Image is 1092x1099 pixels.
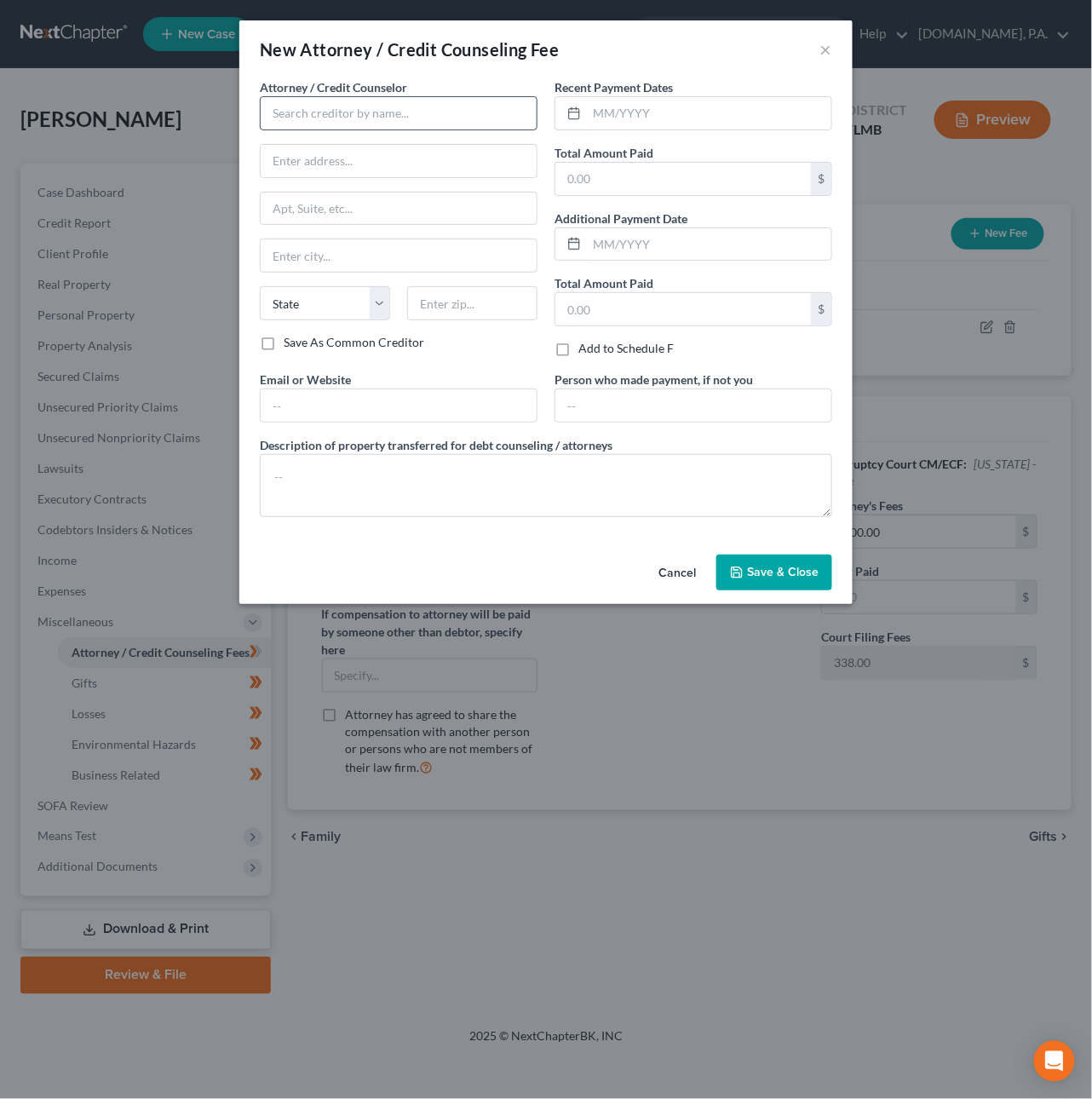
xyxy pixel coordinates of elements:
[587,228,831,261] input: MM/YYYY
[645,556,710,590] button: Cancel
[261,239,537,272] input: Enter city...
[284,334,424,351] label: Save As Common Creditor
[555,371,753,388] label: Person who made payment, if not you
[820,39,832,60] button: ×
[260,96,537,130] input: Search creditor by name...
[555,210,687,227] label: Additional Payment Date
[407,286,537,320] input: Enter zip...
[811,163,831,195] div: $
[301,39,560,60] span: Attorney / Credit Counseling Fee
[261,389,537,422] input: --
[747,565,819,579] span: Save & Close
[555,389,831,422] input: --
[716,555,832,590] button: Save & Close
[260,436,612,454] label: Description of property transferred for debt counseling / attorneys
[555,144,653,162] label: Total Amount Paid
[578,340,674,357] label: Add to Schedule F
[1034,1041,1075,1082] div: Open Intercom Messenger
[260,80,407,95] span: Attorney / Credit Counselor
[555,274,653,292] label: Total Amount Paid
[587,97,831,129] input: MM/YYYY
[555,163,811,195] input: 0.00
[555,78,673,96] label: Recent Payment Dates
[261,145,537,177] input: Enter address...
[555,293,811,325] input: 0.00
[260,39,296,60] span: New
[260,371,351,388] label: Email or Website
[811,293,831,325] div: $
[261,193,537,225] input: Apt, Suite, etc...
